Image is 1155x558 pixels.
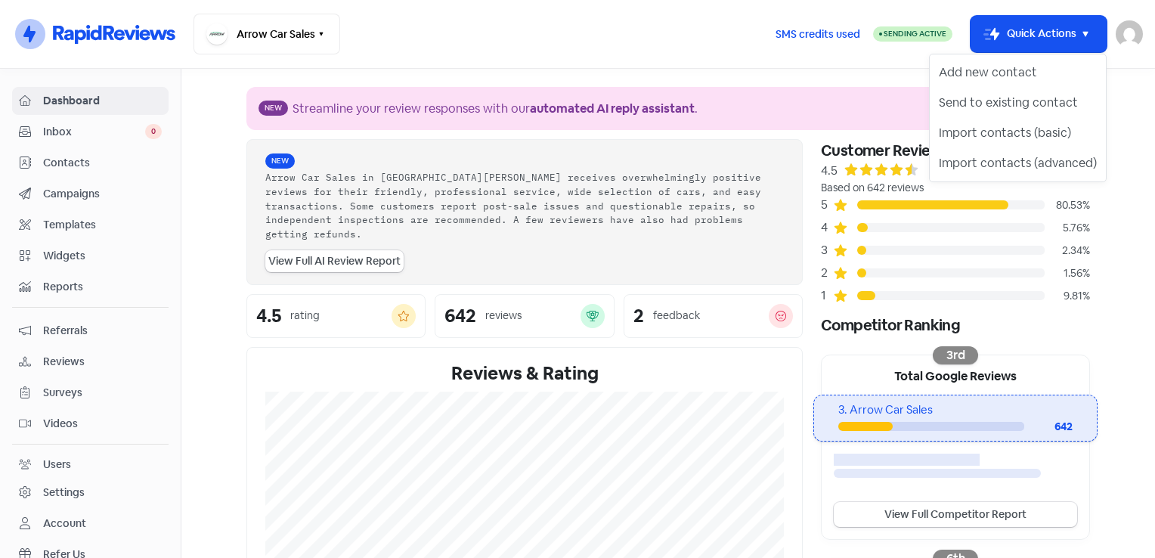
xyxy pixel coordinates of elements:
a: Templates [12,211,169,239]
div: 2 [821,264,833,282]
img: User [1116,20,1143,48]
a: 2feedback [624,294,803,338]
a: Reviews [12,348,169,376]
div: 1.56% [1045,265,1090,281]
div: 4.5 [256,307,281,325]
button: Add new contact [930,57,1106,88]
a: Inbox 0 [12,118,169,146]
b: automated AI reply assistant [530,101,695,116]
div: 3. Arrow Car Sales [838,401,1072,419]
span: Reports [43,279,162,295]
span: 0 [145,124,162,139]
div: 5.76% [1045,220,1090,236]
div: 5 [821,196,833,214]
span: Inbox [43,124,145,140]
span: Campaigns [43,186,162,202]
div: Streamline your review responses with our . [293,100,698,118]
div: Based on 642 reviews [821,180,1090,196]
a: Users [12,451,169,479]
span: New [259,101,288,116]
a: 4.5rating [246,294,426,338]
button: Send to existing contact [930,88,1106,118]
div: reviews [485,308,522,324]
div: 2 [633,307,644,325]
div: 642 [444,307,476,325]
div: Total Google Reviews [822,355,1089,395]
div: 1 [821,287,833,305]
div: Competitor Ranking [821,314,1090,336]
div: feedback [653,308,700,324]
span: Contacts [43,155,162,171]
a: Settings [12,479,169,507]
a: Reports [12,273,169,301]
div: Reviews & Rating [265,360,784,387]
a: Campaigns [12,180,169,208]
a: Referrals [12,317,169,345]
button: Import contacts (basic) [930,118,1106,148]
span: Templates [43,217,162,233]
div: Users [43,457,71,473]
div: Customer Reviews [821,139,1090,162]
div: 4.5 [821,162,838,180]
span: Videos [43,416,162,432]
span: New [265,153,295,169]
span: Widgets [43,248,162,264]
a: Surveys [12,379,169,407]
span: Surveys [43,385,162,401]
span: SMS credits used [776,26,860,42]
span: Referrals [43,323,162,339]
a: View Full AI Review Report [265,250,404,272]
a: Widgets [12,242,169,270]
div: Account [43,516,86,532]
div: 642 [1024,419,1073,435]
div: Settings [43,485,85,501]
span: Dashboard [43,93,162,109]
a: Contacts [12,149,169,177]
div: Arrow Car Sales in [GEOGRAPHIC_DATA][PERSON_NAME] receives overwhelmingly positive reviews for th... [265,170,784,241]
a: Dashboard [12,87,169,115]
div: 4 [821,219,833,237]
a: Account [12,510,169,538]
a: 642reviews [435,294,614,338]
button: Quick Actions [971,16,1107,52]
div: 3 [821,241,833,259]
div: 9.81% [1045,288,1090,304]
button: Arrow Car Sales [194,14,340,54]
a: View Full Competitor Report [834,502,1077,527]
button: Import contacts (advanced) [930,148,1106,178]
div: 3rd [933,346,978,364]
div: 2.34% [1045,243,1090,259]
div: rating [290,308,320,324]
span: Sending Active [884,29,946,39]
a: Sending Active [873,25,952,43]
span: Reviews [43,354,162,370]
a: SMS credits used [763,25,873,41]
div: 80.53% [1045,197,1090,213]
iframe: chat widget [1092,498,1140,543]
a: Videos [12,410,169,438]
